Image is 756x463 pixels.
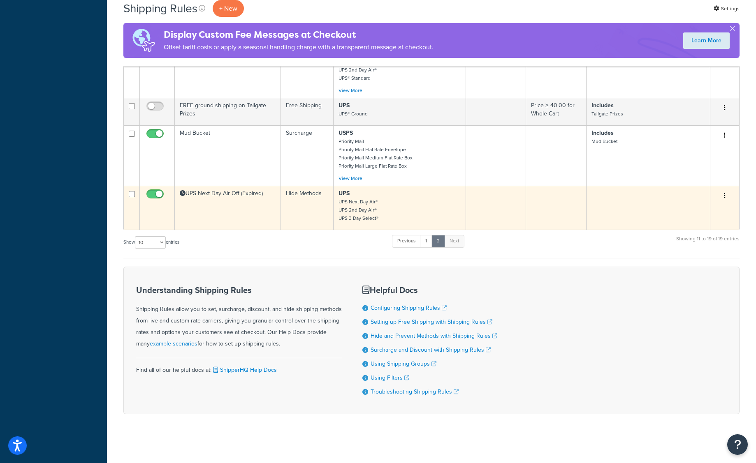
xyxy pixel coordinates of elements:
a: Learn More [683,32,730,49]
label: Show entries [123,236,179,249]
small: Priority Mail Priority Mail Flat Rate Envelope Priority Mail Medium Flat Rate Box Priority Mail L... [339,138,413,170]
a: 1 [420,235,432,247]
td: UPS Next Day Air Off (Expired) [175,186,281,230]
strong: USPS [339,129,353,137]
a: Previous [392,235,421,247]
a: View More [339,87,362,94]
img: duties-banner-06bc72dcb5fe05cb3f9472aba00be2ae8eb53ab6f0d8bb03d382ba314ac3c341.png [123,23,164,58]
small: Mud Bucket [591,138,617,145]
h1: Shipping Rules [123,0,197,16]
a: 2 [431,235,445,247]
strong: UPS [339,189,350,198]
td: Free Shipping [281,98,334,125]
td: Quantity ≥ 4 for Everything in Shipping Group [526,37,587,98]
h3: Understanding Shipping Rules [136,286,342,295]
td: Mud Bucket [175,125,281,186]
h3: Helpful Docs [362,286,497,295]
small: UPS Next Day Air® UPS 2nd Day Air® UPS 3 Day Select® [339,198,378,222]
a: Next [444,235,464,247]
a: View More [339,175,362,182]
a: Surcharge and Discount with Shipping Rules [371,346,491,354]
td: Orange Blanket Canister Hide when Quantity is more than 4 [175,37,281,98]
small: Tailgate Prizes [591,110,623,117]
td: Surcharge [281,125,334,186]
a: Hide and Prevent Methods with Shipping Rules [371,332,497,340]
strong: Includes [591,129,614,137]
strong: UPS [339,101,350,110]
strong: Includes [591,101,614,110]
a: Configuring Shipping Rules [371,304,447,312]
td: Hide Methods [281,186,334,230]
td: Hide Methods [281,37,334,98]
h4: Display Custom Fee Messages at Checkout [164,28,434,41]
small: UPS® Ground [339,110,368,117]
a: Troubleshooting Shipping Rules [371,387,459,396]
a: Settings [714,3,740,14]
a: Setting up Free Shipping with Shipping Rules [371,318,492,326]
div: Showing 11 to 19 of 19 entries [676,234,740,252]
p: Offset tariff costs or apply a seasonal handling charge with a transparent message at checkout. [164,41,434,53]
a: ShipperHQ Help Docs [211,366,277,374]
a: Using Filters [371,373,409,382]
a: Using Shipping Groups [371,359,436,368]
td: FREE ground shipping on Tailgate Prizes [175,98,281,125]
button: Open Resource Center [727,434,748,455]
td: Price ≥ 40.00 for Whole Cart [526,98,587,125]
div: Shipping Rules allow you to set, surcharge, discount, and hide shipping methods from live and cus... [136,286,342,350]
select: Showentries [135,236,166,249]
a: example scenarios [150,339,197,348]
div: Find all of our helpful docs at: [136,358,342,376]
